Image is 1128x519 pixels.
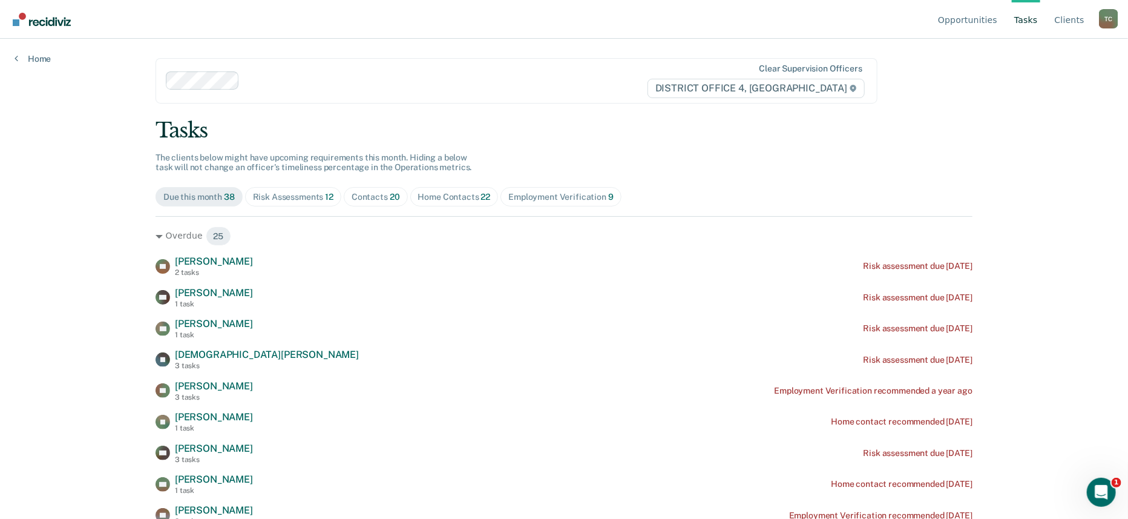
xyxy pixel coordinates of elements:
[1112,478,1121,488] span: 1
[1099,9,1118,28] button: Profile dropdown button
[175,411,253,423] span: [PERSON_NAME]
[508,192,614,202] div: Employment Verification
[175,268,253,277] div: 2 tasks
[481,192,491,202] span: 22
[175,318,253,329] span: [PERSON_NAME]
[1087,478,1116,507] iframe: Intercom live chat
[831,479,972,489] div: Home contact recommended [DATE]
[175,349,359,360] span: [DEMOGRAPHIC_DATA][PERSON_NAME]
[390,192,400,202] span: 20
[864,355,972,365] div: Risk assessment due [DATE]
[175,443,253,454] span: [PERSON_NAME]
[325,192,333,202] span: 12
[175,362,359,370] div: 3 tasks
[175,504,253,516] span: [PERSON_NAME]
[608,192,614,202] span: 9
[175,393,253,402] div: 3 tasks
[352,192,400,202] div: Contacts
[175,331,253,339] div: 1 task
[175,486,253,495] div: 1 task
[15,53,51,64] a: Home
[864,261,972,271] div: Risk assessment due [DATE]
[175,474,253,485] span: [PERSON_NAME]
[1099,9,1118,28] div: T C
[864,293,972,303] div: Risk assessment due [DATE]
[175,455,253,464] div: 3 tasks
[175,256,253,267] span: [PERSON_NAME]
[418,192,491,202] div: Home Contacts
[831,417,972,427] div: Home contact recommended [DATE]
[224,192,235,202] span: 38
[206,226,232,246] span: 25
[759,64,862,74] div: Clear supervision officers
[156,153,472,173] span: The clients below might have upcoming requirements this month. Hiding a below task will not chang...
[253,192,333,202] div: Risk Assessments
[13,13,71,26] img: Recidiviz
[175,300,253,308] div: 1 task
[774,386,972,396] div: Employment Verification recommended a year ago
[163,192,235,202] div: Due this month
[175,380,253,392] span: [PERSON_NAME]
[864,448,972,458] div: Risk assessment due [DATE]
[175,424,253,432] div: 1 task
[175,287,253,299] span: [PERSON_NAME]
[864,323,972,334] div: Risk assessment due [DATE]
[156,226,972,246] div: Overdue 25
[648,79,865,98] span: DISTRICT OFFICE 4, [GEOGRAPHIC_DATA]
[156,118,972,143] div: Tasks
